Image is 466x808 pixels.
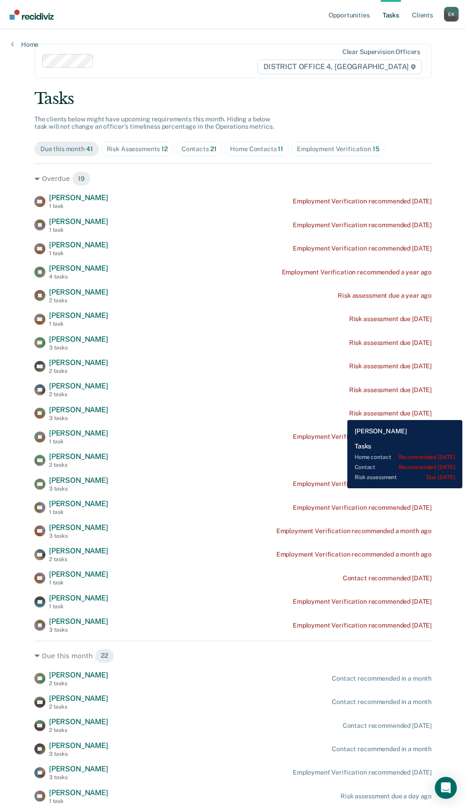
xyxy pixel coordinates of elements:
span: [PERSON_NAME] [49,193,108,202]
div: 2 tasks [49,462,108,468]
div: 3 tasks [49,627,108,633]
div: Risk assessment due a day ago [340,792,432,800]
span: The clients below might have upcoming requirements this month. Hiding a below task will not chang... [34,115,274,131]
div: Risk assessment due a year ago [338,292,432,300]
div: 3 tasks [49,774,108,781]
div: 1 task [49,250,108,257]
div: Risk assessment due [DATE] [349,457,432,464]
div: Due this month [40,145,93,153]
span: [PERSON_NAME] [49,405,108,414]
div: 2 tasks [49,368,108,374]
div: Employment Verification recommended [DATE] [293,433,432,441]
div: Contact recommended [DATE] [343,574,432,582]
div: Due this month 22 [34,649,432,663]
div: E K [444,7,459,22]
div: Employment Verification recommended [DATE] [293,221,432,229]
div: 2 tasks [49,727,108,733]
span: [PERSON_NAME] [49,788,108,797]
div: 1 task [49,579,108,586]
span: [PERSON_NAME] [49,764,108,773]
span: [PERSON_NAME] [49,429,108,437]
div: Employment Verification [297,145,379,153]
img: Recidiviz [10,10,54,20]
span: [PERSON_NAME] [49,311,108,320]
div: Open Intercom Messenger [435,777,457,799]
span: 22 [95,649,114,663]
div: Risk assessment due [DATE] [349,315,432,323]
span: [PERSON_NAME] [49,523,108,532]
div: 2 tasks [49,704,108,710]
div: 1 task [49,203,108,209]
span: [PERSON_NAME] [49,358,108,367]
div: Contact recommended in a month [332,698,432,706]
div: 1 task [49,321,108,327]
span: 11 [278,145,283,153]
div: Contacts [181,145,217,153]
button: Profile dropdown button [444,7,459,22]
span: [PERSON_NAME] [49,594,108,602]
div: Contact recommended [DATE] [343,722,432,730]
div: 2 tasks [49,297,108,304]
div: 3 tasks [49,533,108,539]
div: Employment Verification recommended a year ago [282,268,432,276]
div: 1 task [49,509,108,515]
div: 4 tasks [49,273,108,280]
span: [PERSON_NAME] [49,288,108,296]
div: Employment Verification recommended [DATE] [293,504,432,512]
span: [PERSON_NAME] [49,617,108,626]
span: [PERSON_NAME] [49,741,108,750]
div: 3 tasks [49,486,108,492]
div: Employment Verification recommended [DATE] [293,480,432,488]
div: Employment Verification recommended a month ago [276,551,432,558]
div: Home Contacts [230,145,283,153]
span: [PERSON_NAME] [49,694,108,703]
span: [PERSON_NAME] [49,335,108,344]
span: DISTRICT OFFICE 4, [GEOGRAPHIC_DATA] [258,60,422,74]
span: [PERSON_NAME] [49,570,108,579]
span: [PERSON_NAME] [49,671,108,679]
span: 21 [210,145,217,153]
div: 3 tasks [49,415,108,421]
span: [PERSON_NAME] [49,452,108,461]
div: Employment Verification recommended [DATE] [293,598,432,606]
div: Employment Verification recommended [DATE] [293,769,432,776]
div: 1 task [49,798,108,804]
span: [PERSON_NAME] [49,546,108,555]
span: [PERSON_NAME] [49,717,108,726]
div: 3 tasks [49,344,108,351]
span: [PERSON_NAME] [49,217,108,226]
div: Risk assessment due [DATE] [349,362,432,370]
div: 3 tasks [49,751,108,757]
div: Employment Verification recommended a month ago [276,527,432,535]
span: 41 [86,145,93,153]
div: Overdue 19 [34,171,432,186]
div: Tasks [34,89,432,108]
span: 19 [72,171,91,186]
div: Risk assessment due [DATE] [349,386,432,394]
div: Risk Assessments [107,145,168,153]
div: 2 tasks [49,391,108,398]
span: [PERSON_NAME] [49,499,108,508]
span: [PERSON_NAME] [49,240,108,249]
div: Risk assessment due [DATE] [349,339,432,347]
span: 12 [161,145,168,153]
div: Contact recommended in a month [332,675,432,682]
div: 2 tasks [49,680,108,687]
div: 1 task [49,603,108,610]
div: Clear supervision officers [342,48,420,56]
div: 1 task [49,438,108,445]
div: 1 task [49,227,108,233]
div: Employment Verification recommended [DATE] [293,197,432,205]
div: Contact recommended in a month [332,745,432,753]
div: Employment Verification recommended [DATE] [293,622,432,629]
div: Risk assessment due [DATE] [349,409,432,417]
a: Home [11,40,38,49]
span: 15 [373,145,379,153]
div: 2 tasks [49,556,108,562]
span: [PERSON_NAME] [49,382,108,390]
span: [PERSON_NAME] [49,264,108,273]
div: Employment Verification recommended [DATE] [293,245,432,252]
span: [PERSON_NAME] [49,476,108,485]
